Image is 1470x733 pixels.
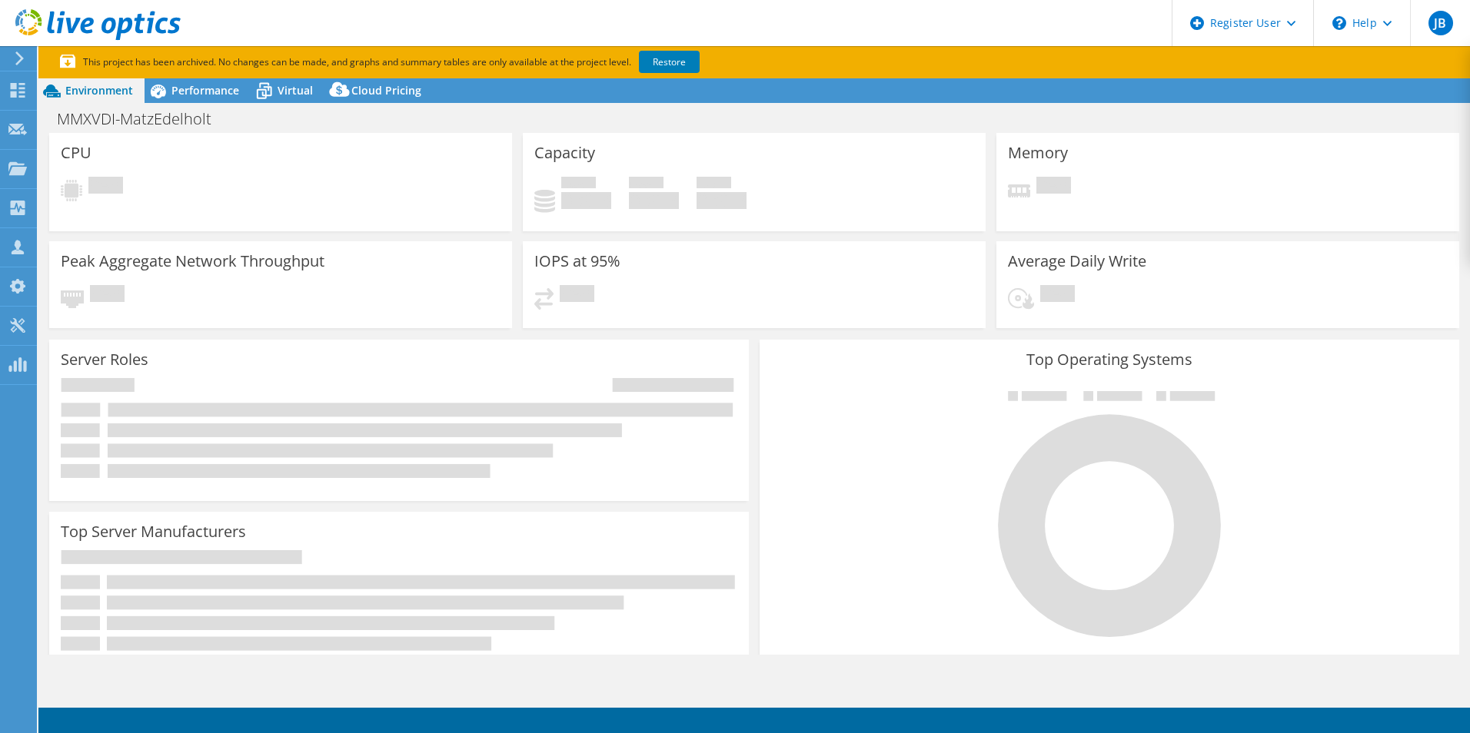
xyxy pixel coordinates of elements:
span: Environment [65,83,133,98]
span: JB [1428,11,1453,35]
span: Pending [560,285,594,306]
span: Pending [88,177,123,197]
span: Pending [1040,285,1075,306]
h4: 0 GiB [697,192,747,209]
p: This project has been archived. No changes can be made, and graphs and summary tables are only av... [60,54,813,71]
h1: MMXVDI-MatzEdelholt [50,111,235,128]
h3: Top Server Manufacturers [61,523,246,540]
svg: \n [1332,16,1346,30]
h3: Peak Aggregate Network Throughput [61,253,324,270]
span: Free [629,177,663,192]
a: Restore [639,51,700,73]
h3: Top Operating Systems [771,351,1448,368]
span: Pending [90,285,125,306]
span: Performance [171,83,239,98]
h4: 0 GiB [629,192,679,209]
h3: IOPS at 95% [534,253,620,270]
h3: Average Daily Write [1008,253,1146,270]
span: Total [697,177,731,192]
span: Cloud Pricing [351,83,421,98]
span: Pending [1036,177,1071,197]
span: Used [561,177,596,192]
span: Virtual [278,83,313,98]
h4: 0 GiB [561,192,611,209]
h3: Capacity [534,144,595,161]
h3: Server Roles [61,351,148,368]
h3: CPU [61,144,91,161]
h3: Memory [1008,144,1068,161]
